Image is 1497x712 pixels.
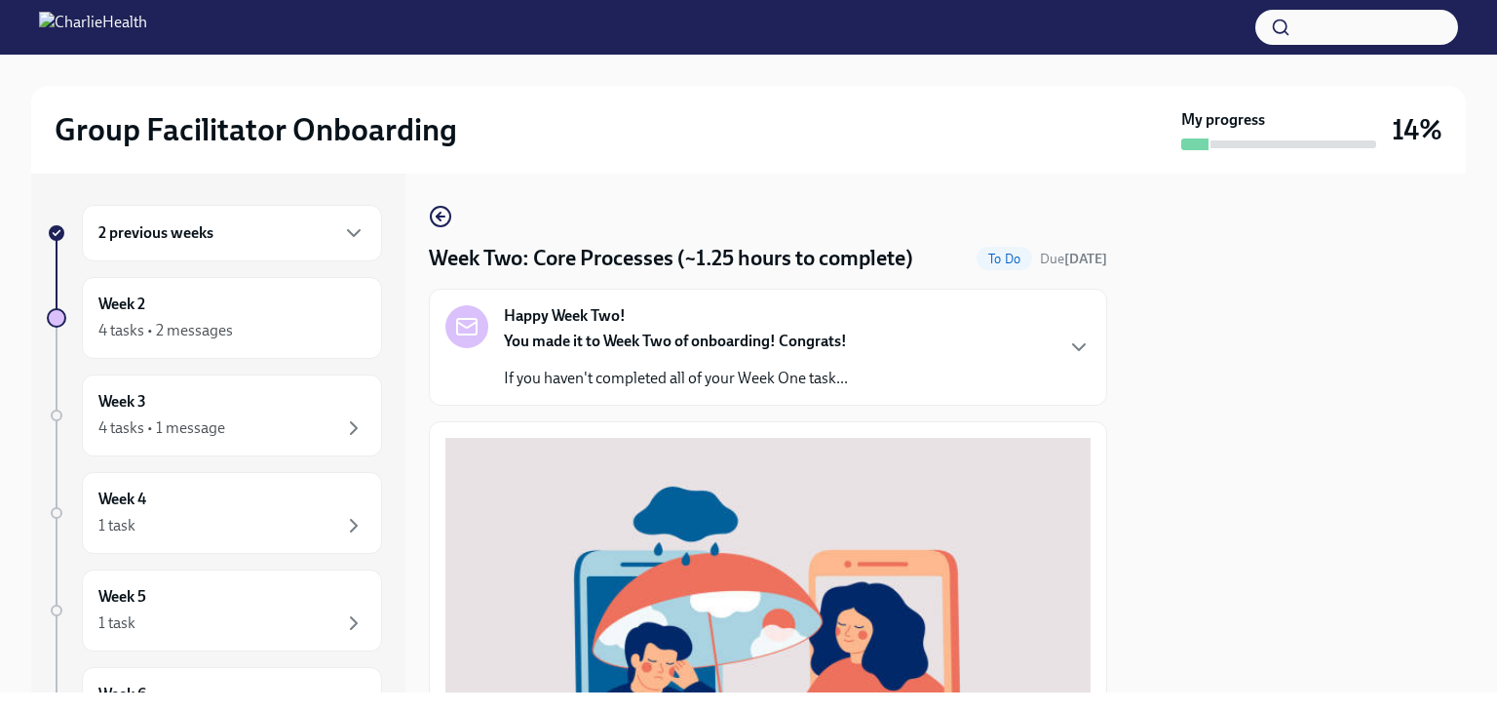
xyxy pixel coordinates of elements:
div: 1 task [98,515,135,536]
strong: [DATE] [1064,251,1107,267]
h6: Week 5 [98,586,146,608]
h6: Week 6 [98,684,146,705]
h6: Week 4 [98,489,146,510]
strong: Happy Week Two! [504,305,626,327]
h6: Week 2 [98,294,145,315]
img: CharlieHealth [39,12,147,43]
a: Week 41 task [47,472,382,554]
h4: Week Two: Core Processes (~1.25 hours to complete) [429,244,913,273]
strong: My progress [1181,109,1265,131]
a: Week 34 tasks • 1 message [47,375,382,456]
div: 4 tasks • 1 message [98,417,225,439]
h3: 14% [1392,112,1442,147]
h6: Week 3 [98,391,146,413]
div: 2 previous weeks [82,205,382,261]
span: To Do [977,252,1032,266]
p: If you haven't completed all of your Week One task... [504,368,848,389]
span: September 16th, 2025 09:00 [1040,250,1107,268]
h6: 2 previous weeks [98,222,213,244]
strong: You made it to Week Two of onboarding! Congrats! [504,332,847,350]
a: Week 24 tasks • 2 messages [47,277,382,359]
a: Week 51 task [47,570,382,652]
span: Due [1040,251,1107,267]
div: 1 task [98,613,135,634]
div: 4 tasks • 2 messages [98,320,233,341]
h2: Group Facilitator Onboarding [55,110,457,149]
